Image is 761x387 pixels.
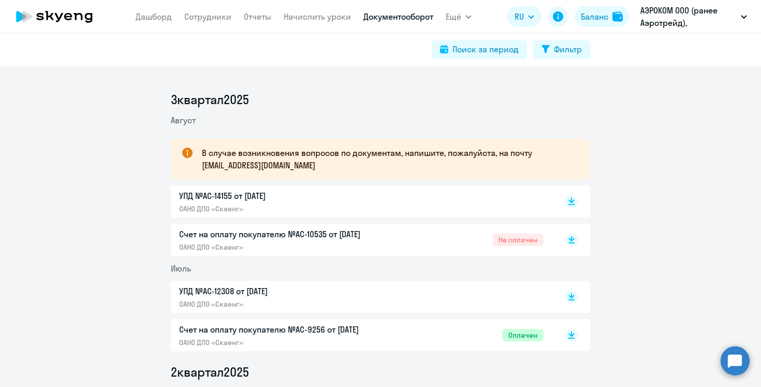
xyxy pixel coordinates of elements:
div: Баланс [581,10,608,23]
span: Июль [171,263,191,274]
p: УПД №AC-14155 от [DATE] [179,190,397,202]
p: ОАНО ДПО «Скаенг» [179,338,397,347]
div: Фильтр [554,43,582,55]
a: Сотрудники [184,11,231,22]
a: Начислить уроки [284,11,351,22]
li: 3 квартал 2025 [171,91,590,108]
p: Счет на оплату покупателю №AC-10535 от [DATE] [179,228,397,240]
li: 2 квартал 2025 [171,364,590,380]
p: Счет на оплату покупателю №AC-9256 от [DATE] [179,323,397,336]
p: ОАНО ДПО «Скаенг» [179,242,397,252]
p: В случае возникновения вопросов по документам, напишите, пожалуйста, на почту [EMAIL_ADDRESS][DOM... [202,147,572,171]
img: balance [612,11,623,22]
span: Оплачен [502,329,544,341]
div: Поиск за период [452,43,519,55]
a: Счет на оплату покупателю №AC-9256 от [DATE]ОАНО ДПО «Скаенг»Оплачен [179,323,544,347]
span: Ещё [446,10,461,23]
button: Балансbalance [575,6,629,27]
a: УПД №AC-12308 от [DATE]ОАНО ДПО «Скаенг» [179,285,544,309]
button: Фильтр [533,40,590,59]
p: УПД №AC-12308 от [DATE] [179,285,397,297]
p: ОАНО ДПО «Скаенг» [179,204,397,213]
a: Отчеты [244,11,271,22]
button: АЭРОКОМ ООО (ранее Аэротрейд), [GEOGRAPHIC_DATA], ООО [635,4,752,29]
span: Август [171,115,196,125]
a: Дашборд [136,11,172,22]
span: Не оплачен [492,234,544,246]
a: Документооборот [363,11,433,22]
button: RU [507,6,542,27]
a: УПД №AC-14155 от [DATE]ОАНО ДПО «Скаенг» [179,190,544,213]
button: Ещё [446,6,472,27]
p: ОАНО ДПО «Скаенг» [179,299,397,309]
span: RU [515,10,524,23]
p: АЭРОКОМ ООО (ранее Аэротрейд), [GEOGRAPHIC_DATA], ООО [640,4,737,29]
button: Поиск за период [432,40,527,59]
a: Счет на оплату покупателю №AC-10535 от [DATE]ОАНО ДПО «Скаенг»Не оплачен [179,228,544,252]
